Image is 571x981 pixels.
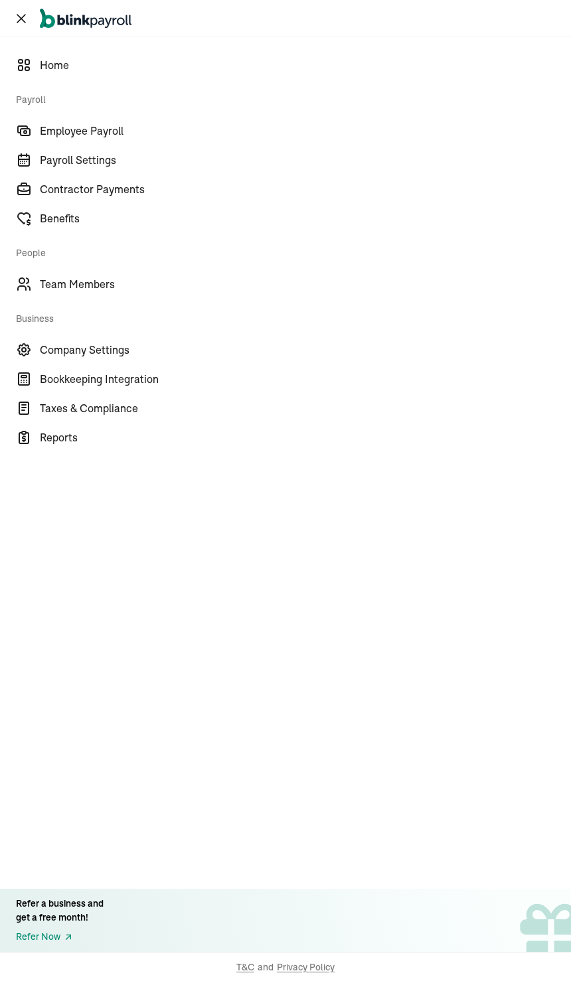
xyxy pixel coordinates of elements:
[40,371,571,387] span: Bookkeeping Integration
[40,429,571,445] span: Reports
[277,960,335,974] span: Privacy Policy
[16,299,563,335] span: Business
[40,57,571,73] span: Home
[40,152,571,168] span: Payroll Settings
[40,123,571,139] span: Employee Payroll
[40,210,571,226] span: Benefits
[16,930,104,944] a: Refer Now
[16,897,104,925] div: Refer a business and get a free month!
[40,342,571,358] span: Company Settings
[236,960,254,974] span: T&C
[40,400,571,416] span: Taxes & Compliance
[40,181,571,197] span: Contractor Payments
[16,233,563,269] span: People
[40,276,571,292] span: Team Members
[16,80,563,116] span: Payroll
